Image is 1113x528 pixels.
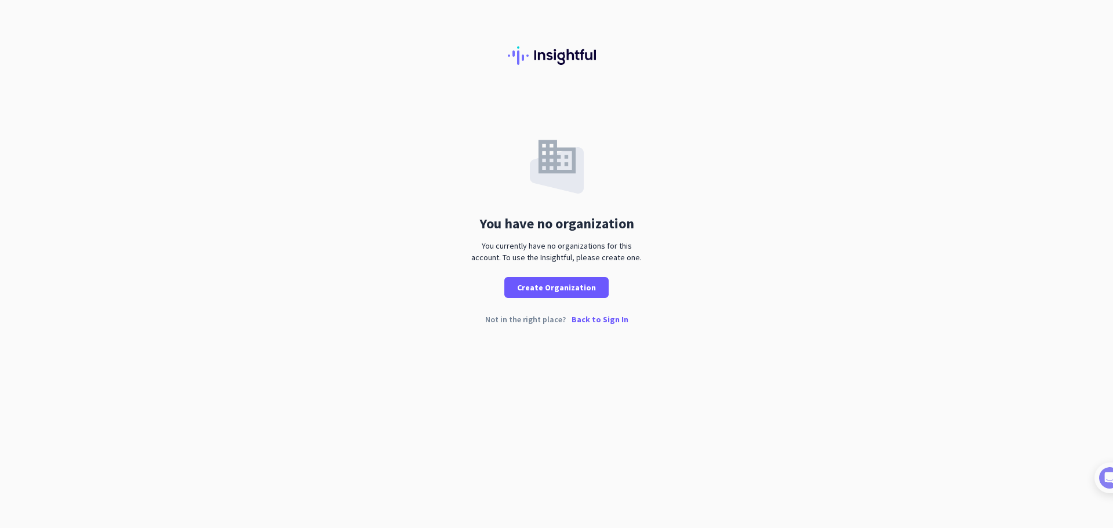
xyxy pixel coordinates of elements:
button: Create Organization [504,277,609,298]
span: Create Organization [517,282,596,293]
p: Back to Sign In [572,315,628,323]
div: You have no organization [479,217,634,231]
img: Insightful [508,46,605,65]
div: You currently have no organizations for this account. To use the Insightful, please create one. [467,240,646,263]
